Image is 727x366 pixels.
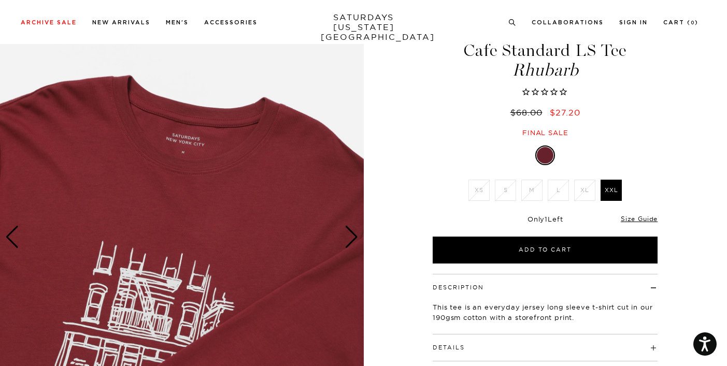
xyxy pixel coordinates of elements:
[431,128,659,137] div: Final sale
[431,42,659,79] h1: Cafe Standard LS Tee
[204,20,258,25] a: Accessories
[321,12,406,42] a: SATURDAYS[US_STATE][GEOGRAPHIC_DATA]
[433,302,658,323] p: This tee is an everyday jersey long sleeve t-shirt cut in our 190gsm cotton with a storefront print.
[5,226,19,248] div: Previous slide
[691,21,695,25] small: 0
[431,87,659,98] span: Rated 0.0 out of 5 stars 0 reviews
[433,285,484,290] button: Description
[433,215,658,224] div: Only Left
[92,20,150,25] a: New Arrivals
[433,237,658,263] button: Add to Cart
[619,20,648,25] a: Sign In
[550,107,580,118] span: $27.20
[433,345,465,350] button: Details
[621,215,658,223] a: Size Guide
[510,107,547,118] del: $68.00
[431,62,659,79] span: Rhubarb
[166,20,189,25] a: Men's
[545,215,548,223] span: 1
[663,20,699,25] a: Cart (0)
[345,226,359,248] div: Next slide
[532,20,604,25] a: Collaborations
[21,20,77,25] a: Archive Sale
[601,180,622,201] label: XXL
